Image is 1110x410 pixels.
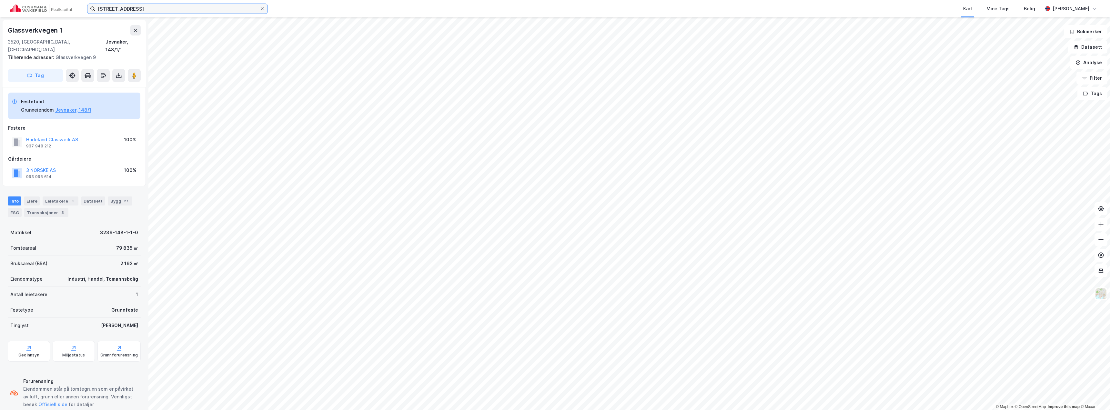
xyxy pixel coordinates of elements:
[23,385,138,408] div: Eiendommen står på tomtegrunn som er påvirket av luft, grunn eller annen forurensning. Vennligst ...
[120,260,138,267] div: 2 162 ㎡
[21,106,54,114] div: Grunneiendom
[8,208,22,217] div: ESG
[1076,72,1107,85] button: Filter
[10,306,33,314] div: Festetype
[124,136,136,144] div: 100%
[116,244,138,252] div: 79 835 ㎡
[1070,56,1107,69] button: Analyse
[10,291,47,298] div: Antall leietakere
[23,377,138,385] div: Forurensning
[10,244,36,252] div: Tomteareal
[108,196,132,205] div: Bygg
[1048,405,1080,409] a: Improve this map
[986,5,1010,13] div: Mine Tags
[24,196,40,205] div: Eiere
[996,405,1014,409] a: Mapbox
[1078,379,1110,410] div: Kontrollprogram for chat
[100,229,138,236] div: 3236-148-1-1-0
[21,98,91,105] div: Festetomt
[67,275,138,283] div: Industri, Handel, Tomannsbolig
[10,260,47,267] div: Bruksareal (BRA)
[1078,379,1110,410] iframe: Chat Widget
[8,54,136,61] div: Glassverkvegen 9
[1053,5,1089,13] div: [PERSON_NAME]
[100,353,138,358] div: Grunnforurensning
[43,196,78,205] div: Leietakere
[8,25,64,35] div: Glassverkvegen 1
[1068,41,1107,54] button: Datasett
[10,322,29,329] div: Tinglyst
[1064,25,1107,38] button: Bokmerker
[106,38,141,54] div: Jevnaker, 148/1/1
[1015,405,1046,409] a: OpenStreetMap
[59,209,66,216] div: 3
[1077,87,1107,100] button: Tags
[1095,288,1107,300] img: Z
[8,55,55,60] span: Tilhørende adresser:
[26,144,51,149] div: 937 948 212
[55,106,91,114] button: Jevnaker, 148/1
[8,155,140,163] div: Gårdeiere
[123,198,130,204] div: 27
[8,69,63,82] button: Tag
[26,174,52,179] div: 993 995 614
[1024,5,1035,13] div: Bolig
[111,306,138,314] div: Grunnfeste
[963,5,972,13] div: Kart
[18,353,39,358] div: Geoinnsyn
[124,166,136,174] div: 100%
[24,208,68,217] div: Transaksjoner
[10,229,31,236] div: Matrikkel
[69,198,76,204] div: 1
[8,124,140,132] div: Festere
[8,38,106,54] div: 3520, [GEOGRAPHIC_DATA], [GEOGRAPHIC_DATA]
[81,196,105,205] div: Datasett
[136,291,138,298] div: 1
[8,196,21,205] div: Info
[62,353,85,358] div: Miljøstatus
[10,4,72,13] img: cushman-wakefield-realkapital-logo.202ea83816669bd177139c58696a8fa1.svg
[101,322,138,329] div: [PERSON_NAME]
[95,4,260,14] input: Søk på adresse, matrikkel, gårdeiere, leietakere eller personer
[10,275,43,283] div: Eiendomstype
